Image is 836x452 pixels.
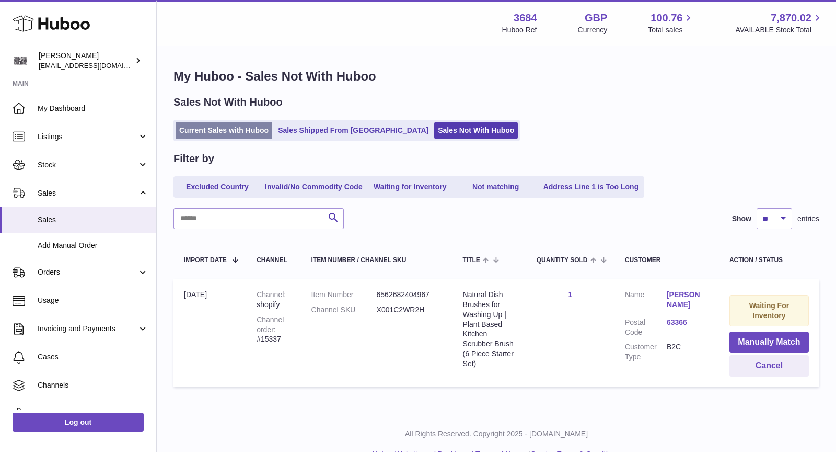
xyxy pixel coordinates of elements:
a: Invalid/No Commodity Code [261,178,366,196]
a: Waiting for Inventory [368,178,452,196]
dd: X001C2WR2H [377,305,442,315]
a: 7,870.02 AVAILABLE Stock Total [735,11,823,35]
dt: Channel SKU [311,305,377,315]
h2: Sales Not With Huboo [173,95,283,109]
strong: Waiting For Inventory [749,301,789,320]
button: Cancel [729,355,809,377]
div: Customer [625,257,709,264]
span: AVAILABLE Stock Total [735,25,823,35]
a: Excluded Country [176,178,259,196]
span: Listings [38,132,137,142]
td: [DATE] [173,279,246,387]
div: [PERSON_NAME] [39,51,133,71]
span: Title [463,257,480,264]
span: Quantity Sold [537,257,588,264]
dt: Name [625,290,667,312]
strong: GBP [585,11,607,25]
div: Channel [257,257,290,264]
span: [EMAIL_ADDRESS][DOMAIN_NAME] [39,61,154,70]
dd: 6562682404967 [377,290,442,300]
span: Stock [38,160,137,170]
label: Show [732,214,751,224]
a: Sales Shipped From [GEOGRAPHIC_DATA] [274,122,432,139]
div: #15337 [257,315,290,345]
strong: 3684 [514,11,537,25]
strong: Channel [257,290,286,299]
span: Add Manual Order [38,241,148,251]
a: Address Line 1 is Too Long [540,178,643,196]
h2: Filter by [173,152,214,166]
div: shopify [257,290,290,310]
div: Huboo Ref [502,25,537,35]
span: Sales [38,188,137,198]
span: Invoicing and Payments [38,324,137,334]
a: 1 [568,290,572,299]
p: All Rights Reserved. Copyright 2025 - [DOMAIN_NAME] [165,429,828,439]
div: Currency [578,25,608,35]
span: Total sales [648,25,694,35]
span: Settings [38,409,148,419]
span: 100.76 [651,11,682,25]
span: Import date [184,257,227,264]
span: Sales [38,215,148,225]
a: Current Sales with Huboo [176,122,272,139]
a: Sales Not With Huboo [434,122,518,139]
a: Not matching [454,178,538,196]
span: My Dashboard [38,104,148,114]
span: Channels [38,380,148,390]
div: Natural Dish Brushes for Washing Up | Plant Based Kitchen Scrubber Brush (6 Piece Starter Set) [463,290,516,369]
img: theinternationalventure@gmail.com [13,53,28,69]
span: Cases [38,352,148,362]
span: Usage [38,296,148,306]
dt: Postal Code [625,318,667,337]
h1: My Huboo - Sales Not With Huboo [173,68,819,85]
span: Orders [38,267,137,277]
strong: Channel order [257,315,284,334]
a: [PERSON_NAME] [667,290,709,310]
dd: B2C [667,342,709,362]
dt: Item Number [311,290,377,300]
a: 63366 [667,318,709,327]
div: Item Number / Channel SKU [311,257,442,264]
span: entries [797,214,819,224]
button: Manually Match [729,332,809,353]
span: 7,870.02 [771,11,811,25]
div: Action / Status [729,257,809,264]
a: 100.76 Total sales [648,11,694,35]
a: Log out [13,413,144,432]
dt: Customer Type [625,342,667,362]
